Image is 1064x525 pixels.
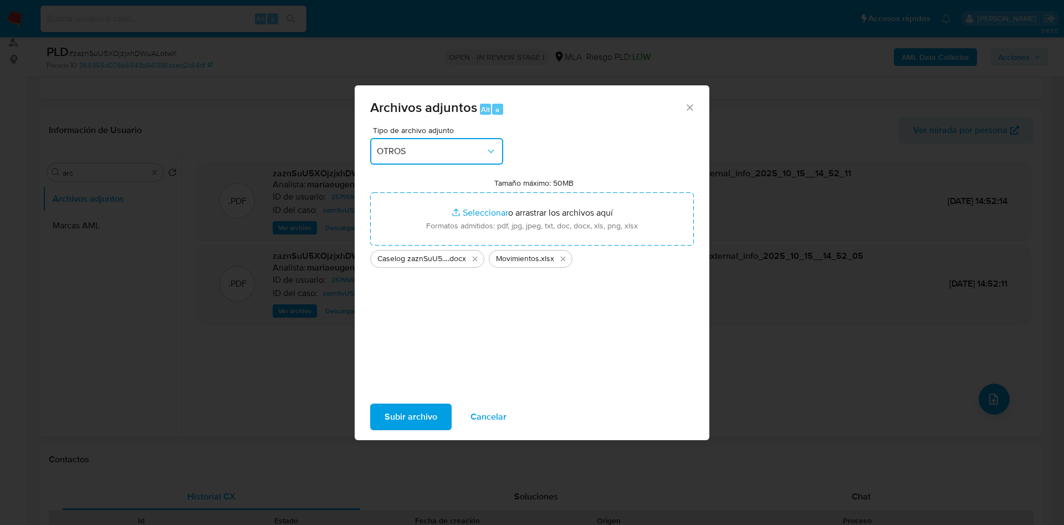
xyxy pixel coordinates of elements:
span: Movimientos [496,253,539,264]
ul: Archivos seleccionados [370,246,694,268]
button: Eliminar Movimientos.xlsx [556,252,570,266]
span: OTROS [377,146,485,157]
button: Cerrar [684,102,694,112]
span: Archivos adjuntos [370,98,477,117]
button: Cancelar [456,404,521,430]
span: a [495,104,499,115]
span: Tipo de archivo adjunto [373,126,506,134]
span: Alt [481,104,490,115]
span: .xlsx [539,253,554,264]
button: Subir archivo [370,404,452,430]
span: .docx [448,253,466,264]
button: Eliminar Caselog zaznSuU5XOjzjxhDWuALotwX_2025_09_17_20_58_41.docx [468,252,482,266]
span: Subir archivo [385,405,437,429]
label: Tamaño máximo: 50MB [494,178,574,188]
span: Cancelar [470,405,507,429]
button: OTROS [370,138,503,165]
span: Caselog zaznSuU5XOjzjxhDWuALotwX_2025_09_17_20_58_41 [377,253,448,264]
